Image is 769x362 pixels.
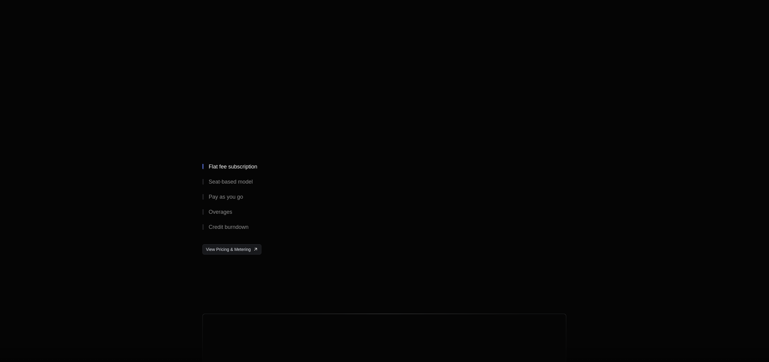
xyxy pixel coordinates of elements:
button: Seat-based model [202,174,329,189]
div: Flat fee subscription [208,164,257,169]
a: [object Object],[object Object] [202,244,261,255]
button: Overages [202,204,329,219]
button: Credit burndown [202,219,329,235]
div: Overages [208,209,232,215]
button: Flat fee subscription [202,159,329,174]
div: Credit burndown [208,224,248,230]
div: Pay as you go [208,194,243,200]
div: Seat-based model [208,179,253,184]
span: View Pricing & Metering [206,246,250,252]
button: Pay as you go [202,189,329,204]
